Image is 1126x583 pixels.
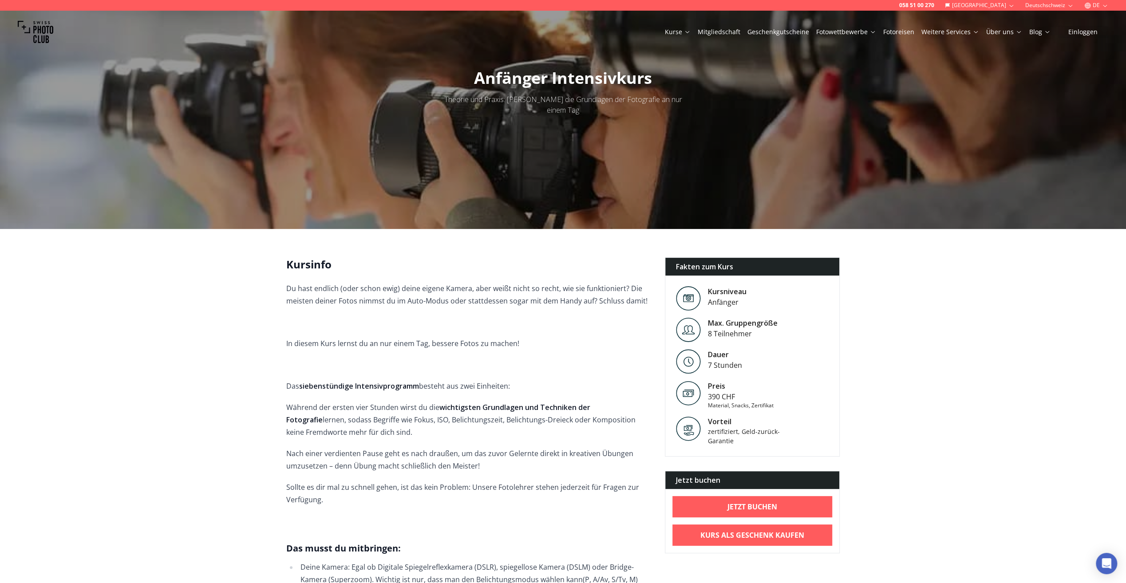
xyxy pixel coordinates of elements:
div: Vorteil [708,416,783,427]
div: Jetzt buchen [665,471,840,489]
a: Blog [1029,28,1051,36]
a: Jetzt buchen [672,496,833,517]
div: Kursniveau [708,286,747,297]
img: Level [676,286,701,311]
a: Mitgliedschaft [698,28,740,36]
a: Weitere Services [921,28,979,36]
p: In diesem Kurs lernst du an nur einem Tag, bessere Fotos zu machen! [286,337,651,350]
button: Mitgliedschaft [694,26,744,38]
span: Theorie und Praxis: [PERSON_NAME] die Grundlagen der Fotografie an nur einem Tag [444,95,682,115]
img: Preis [676,381,701,406]
img: Level [676,349,701,374]
a: Kurs als Geschenk kaufen [672,524,833,546]
h2: Kursinfo [286,257,651,272]
img: Level [676,318,701,342]
p: Das besteht aus zwei Einheiten: [286,380,651,392]
b: Jetzt buchen [727,501,777,512]
a: 058 51 00 270 [899,2,934,9]
div: Dauer [708,349,742,360]
p: Nach einer verdienten Pause geht es nach draußen, um das zuvor Gelernte direkt in kreativen Übung... [286,447,651,472]
img: Swiss photo club [18,14,53,50]
a: Kurse [665,28,691,36]
p: Während der ersten vier Stunden wirst du die lernen, sodass Begriffe wie Fokus, ISO, Belichtungsz... [286,401,651,438]
div: 8 Teilnehmer [708,328,778,339]
a: Über uns [986,28,1022,36]
p: Du hast endlich (oder schon ewig) deine eigene Kamera, aber weißt nicht so recht, wie sie funktio... [286,282,651,307]
div: 7 Stunden [708,360,742,370]
b: Kurs als Geschenk kaufen [700,530,804,540]
div: Anfänger [708,297,747,307]
button: Über uns [983,26,1026,38]
button: Blog [1026,26,1054,38]
p: Sollte es dir mal zu schnell gehen, ist das kein Problem: Unsere Fotolehrer stehen jederzeit für ... [286,481,651,506]
div: Preis [708,381,774,391]
div: Max. Gruppengröße [708,318,778,328]
div: Material, Snacks, Zertifikat [708,402,774,409]
a: Geschenkgutscheine [747,28,809,36]
button: Weitere Services [918,26,983,38]
img: Vorteil [676,416,701,441]
div: 390 CHF [708,391,774,402]
strong: siebenstündige Intensivprogramm [299,381,419,391]
a: Fotowettbewerbe [816,28,876,36]
button: Kurse [661,26,694,38]
strong: Das musst du mitbringen: [286,542,401,554]
div: Open Intercom Messenger [1096,553,1117,574]
button: Fotoreisen [880,26,918,38]
button: Geschenkgutscheine [744,26,813,38]
button: Einloggen [1058,26,1108,38]
button: Fotowettbewerbe [813,26,880,38]
span: Anfänger Intensivkurs [474,67,652,89]
div: Fakten zum Kurs [665,258,840,276]
a: Fotoreisen [883,28,914,36]
div: zertifiziert, Geld-zurück-Garantie [708,427,783,445]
